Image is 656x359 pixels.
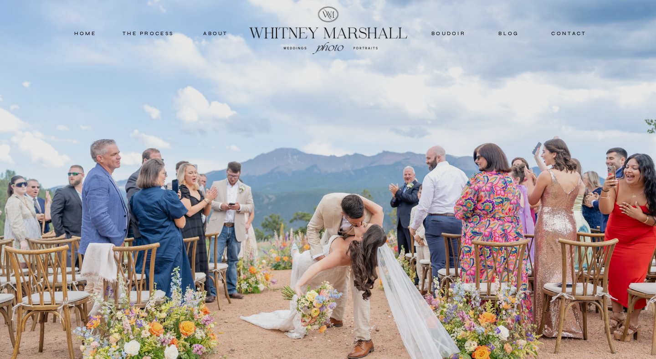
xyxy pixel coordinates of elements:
[66,29,105,37] a: home
[430,29,467,37] a: boudoir
[548,29,590,37] a: contact
[193,29,238,37] a: about
[489,29,529,37] a: blog
[121,29,175,37] a: THE PROCESS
